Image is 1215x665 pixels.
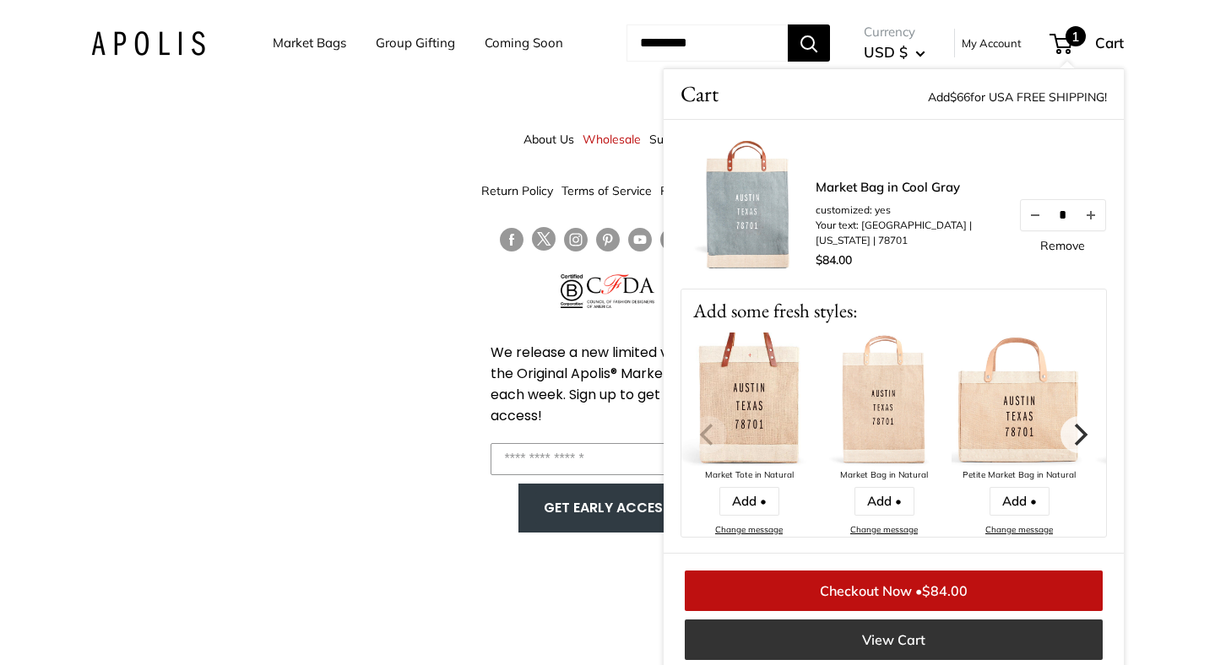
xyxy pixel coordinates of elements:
a: Market Bags [273,31,346,55]
a: Remove [1040,240,1085,251]
a: Follow us on Facebook [500,227,523,251]
input: Enter your email [491,443,725,475]
span: 1 [1066,26,1086,46]
a: Market Bag in Cool Gray [816,178,1001,197]
button: Increase quantity by 1 [1077,200,1105,230]
a: Follow us on Instagram [564,227,588,251]
button: Decrease quantity by 1 [1021,200,1050,230]
a: Group Gifting [376,31,455,55]
span: $84.00 [922,582,968,599]
button: USD $ [864,39,925,66]
li: customized: yes [816,203,1001,218]
a: Privacy Policy [660,176,734,206]
input: Quantity [1050,208,1077,222]
img: Council of Fashion Designers of America Member [587,274,654,308]
li: Your text: [GEOGRAPHIC_DATA] | [US_STATE] | 78701 [816,218,1001,248]
a: Support [649,124,692,154]
a: Follow us on Pinterest [596,227,620,251]
a: Follow us on Vimeo [660,227,684,251]
div: Market Bag in Natural [816,468,952,484]
p: Add some fresh styles: [681,289,1106,332]
a: Follow us on YouTube [628,227,652,251]
span: Cart [1095,34,1124,51]
button: GET EARLY ACCESS [535,492,680,524]
span: Cart [681,78,719,111]
a: Change message [985,524,1053,535]
span: Currency [864,20,925,44]
a: Return Policy [481,176,553,206]
button: Search [788,24,830,62]
a: About Us [523,124,574,154]
a: Follow us on Twitter [532,227,556,257]
a: Add • [719,487,779,516]
input: Search... [626,24,788,62]
a: Change message [715,524,783,535]
a: Coming Soon [485,31,563,55]
span: $66 [950,89,970,105]
a: Add • [854,487,914,516]
div: Market Tote in Natural [681,468,816,484]
span: We release a new limited version of the Original Apolis® Market Bag each week. Sign up to get ear... [491,343,725,425]
button: Next [1060,416,1098,453]
a: 1 Cart [1051,30,1124,57]
span: $84.00 [816,252,852,268]
img: Certified B Corporation [561,274,583,308]
div: Petite Market Bag in Natural [952,468,1087,484]
a: Checkout Now •$84.00 [685,570,1103,611]
img: Apolis [91,31,205,56]
span: Add for USA FREE SHIPPING! [928,89,1107,105]
a: Terms of Service [561,176,652,206]
a: My Account [962,33,1022,53]
a: Change message [850,524,918,535]
a: Wholesale [583,124,641,154]
span: USD $ [864,43,908,61]
a: Add • [990,487,1050,516]
a: View Cart [685,619,1103,660]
